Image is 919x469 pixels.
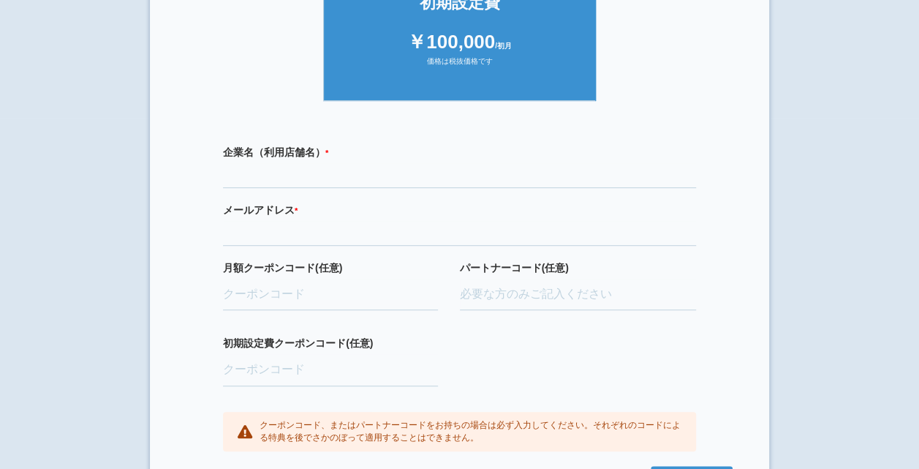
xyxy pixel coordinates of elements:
[223,279,438,311] input: クーポンコード
[339,29,581,56] div: ￥100,000
[460,279,697,311] input: 必要な方のみご記入ください
[495,42,512,50] span: /初月
[223,260,438,275] label: 月額クーポンコード(任意)
[339,56,581,78] div: 価格は税抜価格です
[223,145,696,160] label: 企業名（利用店舗名）
[223,354,438,386] input: クーポンコード
[223,336,438,350] label: 初期設定費クーポンコード(任意)
[223,203,696,217] label: メールアドレス
[260,419,681,444] p: クーポンコード、またはパートナーコードをお持ちの場合は必ず入力してください。それぞれのコードによる特典を後でさかのぼって適用することはできません。
[460,260,697,275] label: パートナーコード(任意)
